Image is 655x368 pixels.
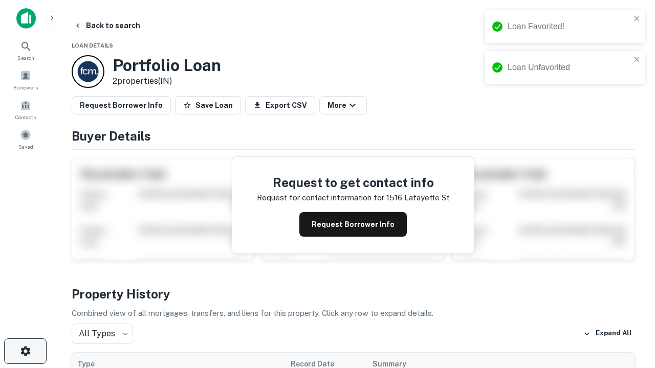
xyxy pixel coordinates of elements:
span: Borrowers [13,83,38,91]
div: All Types [72,324,133,344]
p: Request for contact information for [257,192,384,204]
button: close [634,14,641,24]
h4: Buyer Details [72,127,635,145]
span: Saved [18,143,33,151]
a: Search [3,36,48,64]
button: close [634,55,641,65]
h4: Request to get contact info [257,173,449,192]
div: Loan Unfavorited [508,61,630,74]
button: Export CSV [245,96,315,114]
span: Loan Details [72,42,113,49]
a: Borrowers [3,66,48,94]
span: Search [17,54,34,62]
button: Request Borrower Info [72,96,171,114]
button: Expand All [581,326,635,341]
button: Back to search [70,16,144,35]
p: Combined view of all mortgages, transfers, and liens for this property. Click any row to expand d... [72,307,635,319]
a: Contacts [3,96,48,123]
a: Saved [3,125,48,153]
img: capitalize-icon.png [16,8,36,29]
button: Request Borrower Info [299,212,407,237]
button: More [319,96,367,114]
h4: Property History [72,285,635,303]
div: Loan Favorited! [508,20,630,33]
h3: Portfolio Loan [113,56,221,75]
span: Contacts [15,113,36,121]
p: 1516 lafayette st [386,192,449,204]
button: Save Loan [175,96,241,114]
iframe: Chat Widget [604,286,655,335]
p: 2 properties (IN) [113,75,221,87]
